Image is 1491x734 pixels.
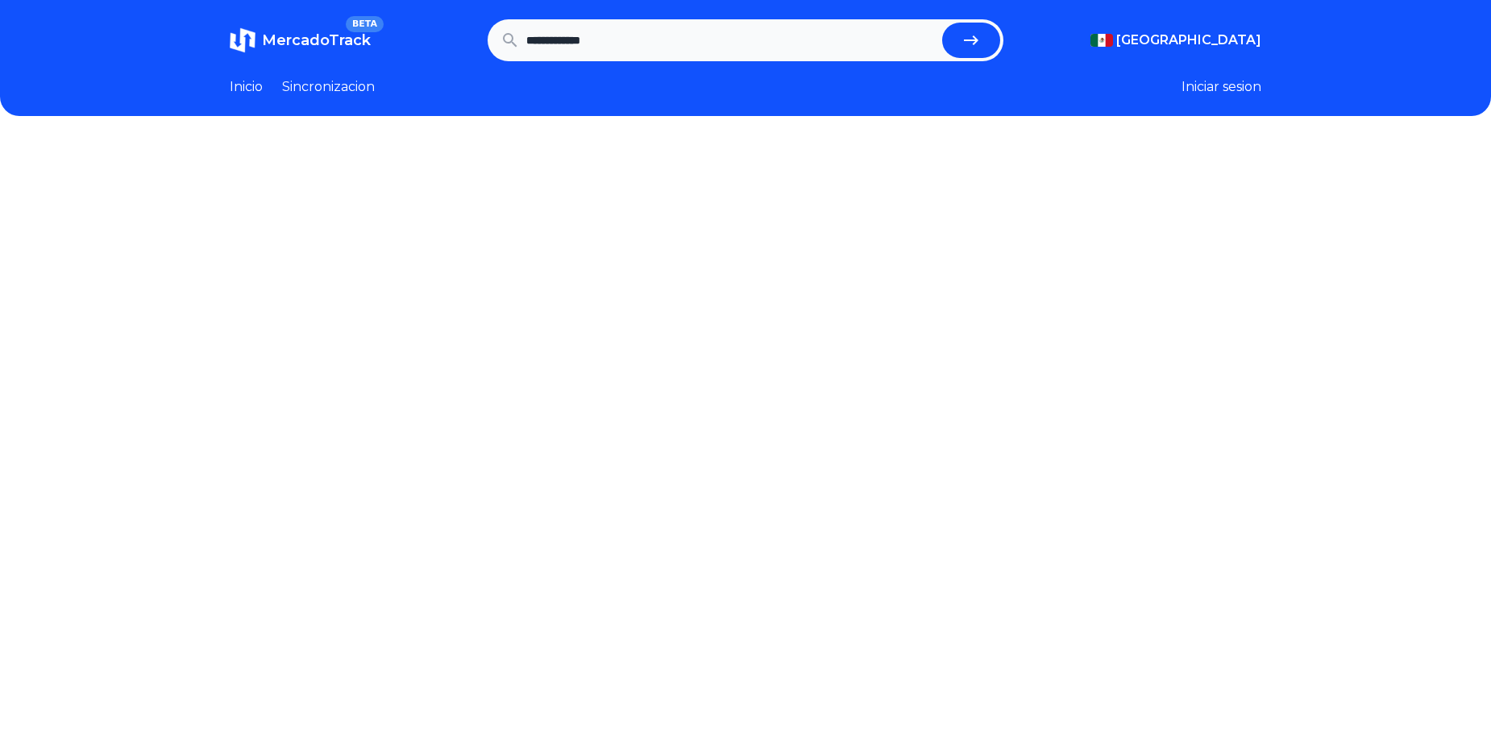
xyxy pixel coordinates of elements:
button: Iniciar sesion [1182,77,1261,97]
button: [GEOGRAPHIC_DATA] [1090,31,1261,50]
img: MercadoTrack [230,27,255,53]
span: [GEOGRAPHIC_DATA] [1116,31,1261,50]
a: Inicio [230,77,263,97]
img: Mexico [1090,34,1113,47]
span: MercadoTrack [262,31,371,49]
a: MercadoTrackBETA [230,27,371,53]
a: Sincronizacion [282,77,375,97]
span: BETA [346,16,384,32]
